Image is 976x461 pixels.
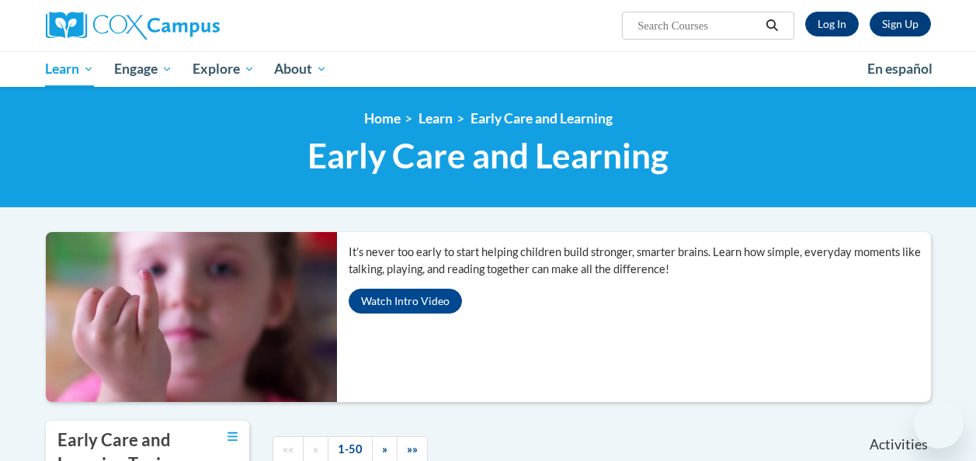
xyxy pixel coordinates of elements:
a: Explore [182,51,265,87]
span: » [382,442,387,456]
a: En español [857,53,943,85]
span: Early Care and Learning [307,135,669,176]
span: »» [407,442,418,456]
span: En español [867,61,933,77]
a: Early Care and Learning [471,110,613,127]
a: Learn [36,51,105,87]
div: Main menu [34,51,943,87]
span: «« [283,442,293,456]
img: Cox Campus [46,12,220,40]
a: Toggle collapse [228,428,238,445]
span: Learn [45,60,94,78]
span: Engage [114,60,172,78]
p: It’s never too early to start helping children build stronger, smarter brains. Learn how simple, ... [349,244,931,278]
span: About [274,60,327,78]
a: Home [364,110,401,127]
span: Activities [870,436,928,453]
a: Engage [104,51,182,87]
button: Search [760,16,783,35]
input: Search Courses [636,16,760,35]
a: About [264,51,337,87]
span: « [313,442,318,456]
a: Learn [419,110,453,127]
a: Register [870,12,931,36]
span: Explore [193,60,255,78]
iframe: Button to launch messaging window [914,399,964,449]
a: Cox Campus [46,12,325,40]
button: Watch Intro Video [349,289,462,314]
a: Log In [805,12,859,36]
